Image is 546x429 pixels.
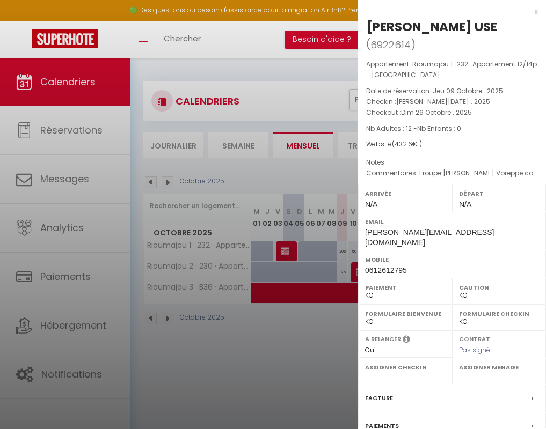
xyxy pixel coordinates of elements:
[403,335,410,346] i: Sélectionner OUI si vous souhaiter envoyer les séquences de messages post-checkout
[366,168,538,179] p: Commentaires :
[366,59,538,80] p: Appartement :
[395,139,412,149] span: 432.6
[365,188,445,199] label: Arrivée
[365,362,445,373] label: Assigner Checkin
[366,60,537,79] span: Rioumajou 1 · 232 · Appartement 12/14p - [GEOGRAPHIC_DATA]
[365,282,445,293] label: Paiement
[365,266,407,275] span: 0612612795
[459,188,539,199] label: Départ
[459,200,471,209] span: N/A
[388,158,391,167] span: -
[433,86,503,95] span: Jeu 09 Octobre . 2025
[358,5,538,18] div: x
[365,228,494,247] span: [PERSON_NAME][EMAIL_ADDRESS][DOMAIN_NAME]
[365,200,377,209] span: N/A
[459,345,490,354] span: Pas signé
[366,107,538,118] p: Checkout :
[370,38,411,51] span: 6922614
[366,157,538,168] p: Notes :
[366,139,538,150] div: Website
[366,37,416,52] span: ( )
[459,362,539,373] label: Assigner Menage
[459,282,539,293] label: Caution
[366,97,538,107] p: Checkin :
[365,335,401,344] label: A relancer
[366,124,461,133] span: Nb Adultes : 12 -
[365,254,539,265] label: Mobile
[365,308,445,319] label: Formulaire Bienvenue
[365,216,539,227] label: Email
[366,86,538,97] p: Date de réservation :
[396,97,490,106] span: [PERSON_NAME][DATE] . 2025
[366,18,497,35] div: [PERSON_NAME] USE
[401,108,472,117] span: Dim 26 Octobre . 2025
[392,139,422,149] span: ( € )
[365,393,393,404] label: Facture
[417,124,461,133] span: Nb Enfants : 0
[459,308,539,319] label: Formulaire Checkin
[459,335,490,342] label: Contrat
